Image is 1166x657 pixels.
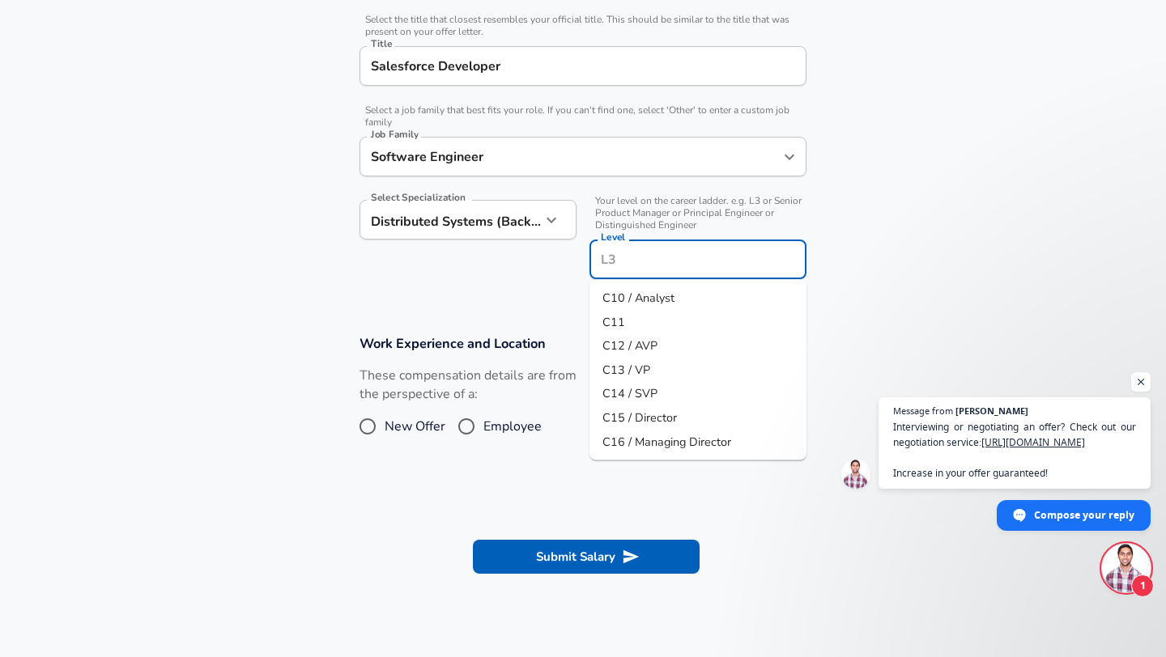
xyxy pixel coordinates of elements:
[589,195,806,231] span: Your level on the career ladder. e.g. L3 or Senior Product Manager or Principal Engineer or Disti...
[602,409,677,426] span: C15 / Director
[602,337,657,354] span: C12 / AVP
[360,334,806,353] h3: Work Experience and Location
[1102,544,1151,592] div: Open chat
[893,406,953,415] span: Message from
[601,232,625,242] label: Level
[371,129,419,139] label: Job Family
[602,385,657,401] span: C14 / SVP
[371,193,465,202] label: Select Specialization
[778,146,801,168] button: Open
[602,290,674,306] span: C10 / Analyst
[473,540,700,574] button: Submit Salary
[367,53,799,78] input: Software Engineer
[893,419,1136,481] span: Interviewing or negotiating an offer? Check out our negotiation service: Increase in your offer g...
[483,417,542,436] span: Employee
[360,104,806,129] span: Select a job family that best fits your role. If you can't find one, select 'Other' to enter a cu...
[367,144,775,169] input: Software Engineer
[597,247,799,272] input: L3
[371,39,392,49] label: Title
[1131,574,1154,597] span: 1
[385,417,445,436] span: New Offer
[360,14,806,38] span: Select the title that closest resembles your official title. This should be similar to the title ...
[955,406,1028,415] span: [PERSON_NAME]
[360,200,541,239] div: Distributed Systems (Back-End)
[360,367,577,404] label: These compensation details are from the perspective of a:
[1034,501,1134,529] span: Compose your reply
[602,433,731,449] span: C16 / Managing Director
[602,313,625,329] span: C11
[602,361,650,377] span: C13 / VP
